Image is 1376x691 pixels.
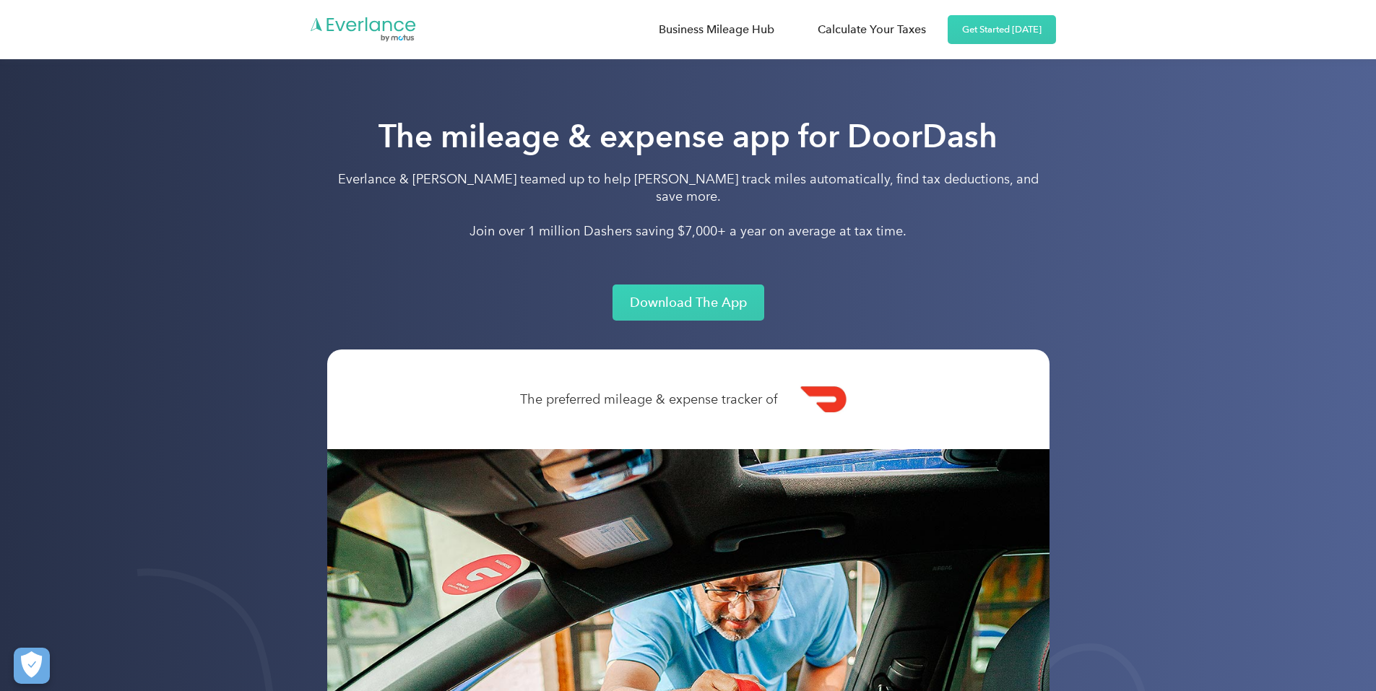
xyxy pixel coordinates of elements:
a: Calculate Your Taxes [803,17,940,43]
p: Everlance & [PERSON_NAME] teamed up to help [PERSON_NAME] track miles automatically, find tax ded... [327,170,1050,240]
button: Cookies Settings [14,648,50,684]
img: Doordash logo [792,367,857,432]
div: The preferred mileage & expense tracker of [520,390,792,409]
a: Get Started [DATE] [948,15,1056,44]
img: Everlance logo [309,16,417,43]
a: Business Mileage Hub [644,17,789,43]
h1: The mileage & expense app for DoorDash [327,116,1050,157]
a: Download The App [613,284,764,321]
